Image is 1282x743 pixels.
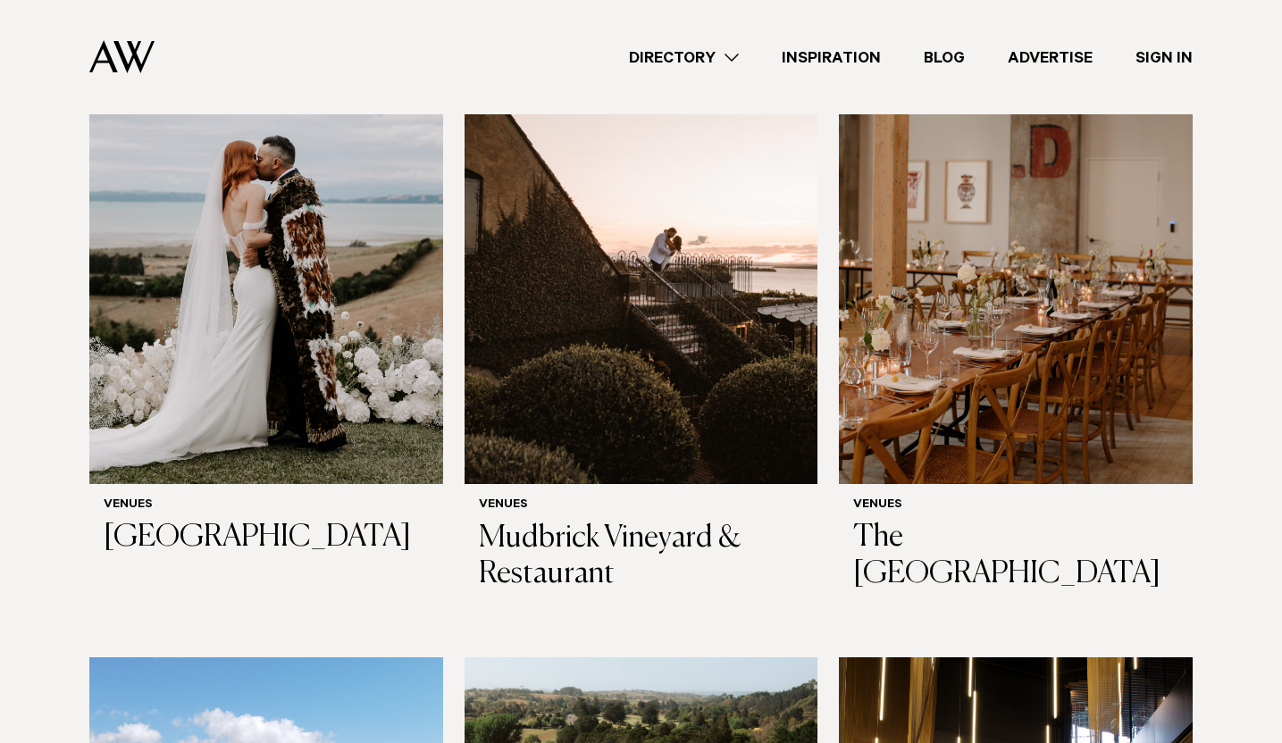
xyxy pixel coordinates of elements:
h6: Venues [104,498,429,513]
a: Auckland Weddings Venues | Kauri Bay Venues [GEOGRAPHIC_DATA] [89,10,443,571]
h3: Mudbrick Vineyard & Restaurant [479,521,804,594]
h6: Venues [479,498,804,513]
img: Auckland Weddings Venues | The Hotel Britomart [839,10,1193,484]
a: Sign In [1114,46,1214,70]
a: Advertise [986,46,1114,70]
img: Auckland Weddings Venues | Kauri Bay [89,10,443,484]
a: Directory [607,46,760,70]
a: Inspiration [760,46,902,70]
img: Auckland Weddings Venues | Mudbrick Vineyard & Restaurant [465,10,818,484]
a: Auckland Weddings Venues | The Hotel Britomart Venues The [GEOGRAPHIC_DATA] [839,10,1193,607]
h3: [GEOGRAPHIC_DATA] [104,520,429,556]
h3: The [GEOGRAPHIC_DATA] [853,520,1178,593]
h6: Venues [853,498,1178,513]
img: Auckland Weddings Logo [89,40,155,73]
a: Blog [902,46,986,70]
a: Auckland Weddings Venues | Mudbrick Vineyard & Restaurant Venues Mudbrick Vineyard & Restaurant [465,10,818,607]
